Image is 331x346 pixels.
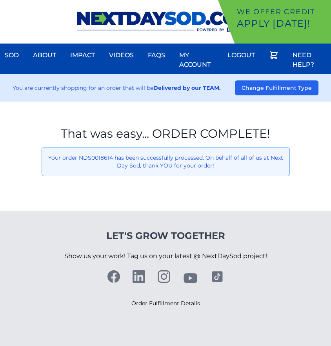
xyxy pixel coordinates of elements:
p: We offer Credit [237,6,328,17]
a: Logout [223,46,260,65]
a: My Account [175,46,218,74]
a: Videos [104,46,138,65]
a: Order Fulfillment Details [131,300,200,307]
strong: Delivered by our TEAM. [153,84,221,91]
p: Show us your work! Tag us on your latest @ NextDaySod project! [64,242,267,270]
a: Impact [65,46,100,65]
a: About [28,46,61,65]
h4: Let's Grow Together [64,229,267,242]
a: Need Help? [288,46,331,74]
p: Apply [DATE]! [237,17,328,30]
a: FAQs [143,46,170,65]
button: Change Fulfillment Type [235,80,318,95]
h1: That was easy... ORDER COMPLETE! [42,127,290,141]
p: Your order NDS0018614 has been successfully processed. On behalf of all of us at Next Day Sod, th... [48,154,283,169]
